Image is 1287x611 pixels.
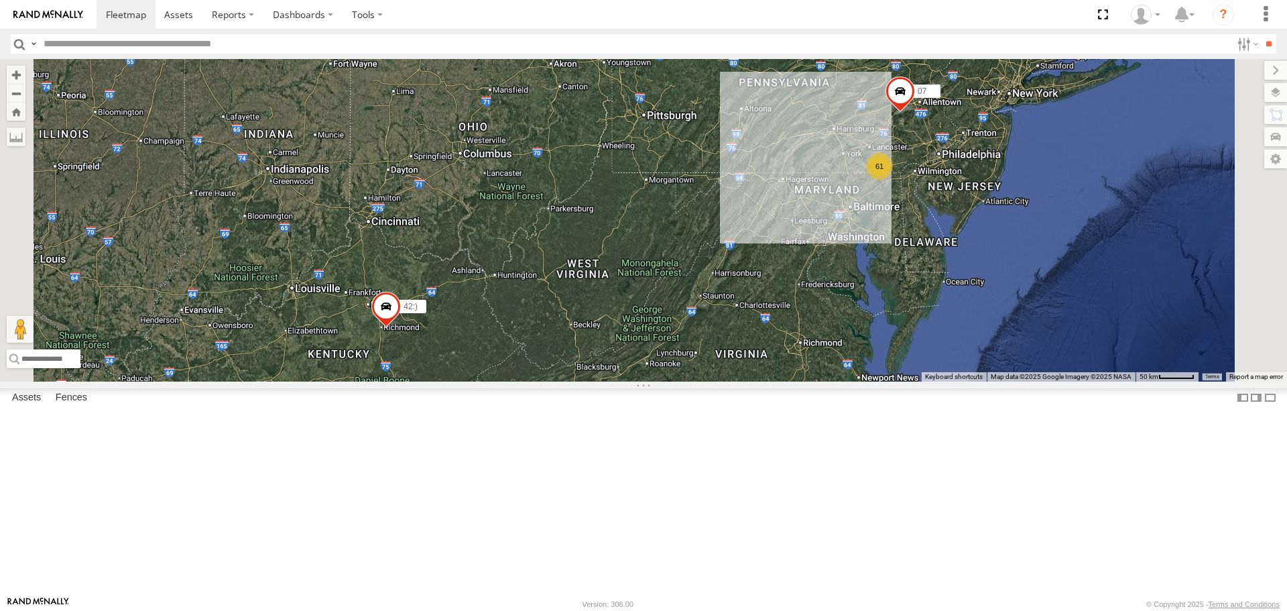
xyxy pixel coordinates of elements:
label: Search Filter Options [1232,34,1261,54]
label: Fences [49,389,94,408]
button: Map Scale: 50 km per 50 pixels [1136,372,1199,382]
div: Chris Burkhart [1126,5,1165,25]
label: Assets [5,389,48,408]
button: Zoom out [7,84,25,103]
div: 61 [866,153,893,180]
div: © Copyright 2025 - [1146,600,1280,608]
a: Visit our Website [7,598,69,611]
span: Map data ©2025 Google Imagery ©2025 NASA [991,373,1131,380]
span: 07 [918,87,926,97]
label: Hide Summary Table [1264,388,1277,408]
a: Terms (opens in new tab) [1205,374,1219,379]
img: rand-logo.svg [13,10,83,19]
button: Keyboard shortcuts [925,372,983,382]
button: Zoom in [7,66,25,84]
i: ? [1213,4,1234,25]
label: Search Query [28,34,39,54]
div: Version: 306.00 [583,600,633,608]
label: Measure [7,127,25,146]
a: Report a map error [1229,373,1283,380]
a: Terms and Conditions [1209,600,1280,608]
label: Dock Summary Table to the Right [1249,388,1263,408]
button: Zoom Home [7,103,25,121]
span: 50 km [1140,373,1158,380]
span: 42:) [404,302,418,311]
label: Dock Summary Table to the Left [1236,388,1249,408]
label: Map Settings [1264,150,1287,168]
button: Drag Pegman onto the map to open Street View [7,316,34,343]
